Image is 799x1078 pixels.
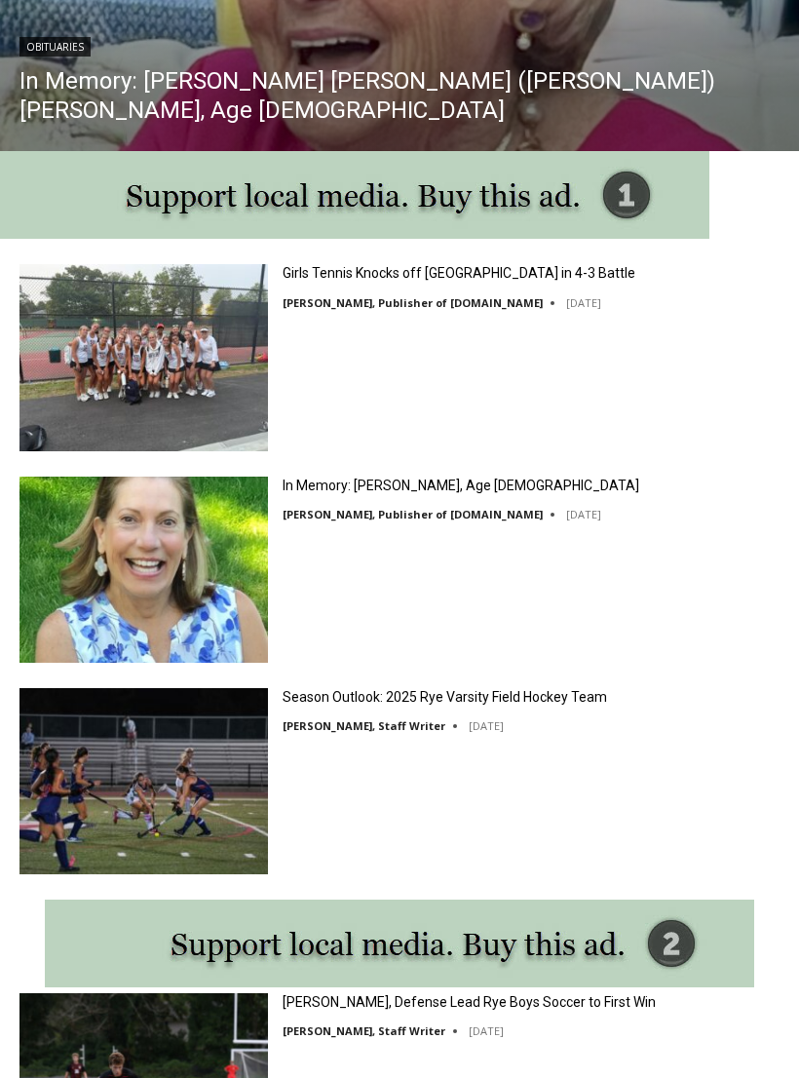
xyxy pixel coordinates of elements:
[19,688,268,874] img: Season Outlook: 2025 Rye Varsity Field Hockey Team
[19,66,780,125] a: In Memory: [PERSON_NAME] [PERSON_NAME] ([PERSON_NAME]) [PERSON_NAME], Age [DEMOGRAPHIC_DATA]
[283,688,607,706] a: Season Outlook: 2025 Rye Varsity Field Hockey Team
[201,122,286,233] div: Located at [STREET_ADDRESS][PERSON_NAME]
[283,1023,445,1038] a: [PERSON_NAME], Staff Writer
[19,264,268,450] img: Girls Tennis Knocks off Mamaroneck in 4-3 Battle
[283,477,639,494] a: In Memory: [PERSON_NAME], Age [DEMOGRAPHIC_DATA]
[283,264,635,282] a: Girls Tennis Knocks off [GEOGRAPHIC_DATA] in 4-3 Battle
[283,993,656,1011] a: [PERSON_NAME], Defense Lead Rye Boys Soccer to First Win
[566,295,601,310] time: [DATE]
[283,718,445,733] a: [PERSON_NAME], Staff Writer
[469,718,504,733] time: [DATE]
[283,507,543,521] a: [PERSON_NAME], Publisher of [DOMAIN_NAME]
[283,295,543,310] a: [PERSON_NAME], Publisher of [DOMAIN_NAME]
[566,507,601,521] time: [DATE]
[19,477,268,663] img: In Memory: Maryanne Bardwil Lynch, Age 72
[1,196,196,243] a: Open Tues. - Sun. [PHONE_NUMBER]
[19,37,91,57] a: Obituaries
[469,1023,504,1038] time: [DATE]
[45,900,754,987] img: support local media, buy this ad
[6,201,191,275] span: Open Tues. - Sun. [PHONE_NUMBER]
